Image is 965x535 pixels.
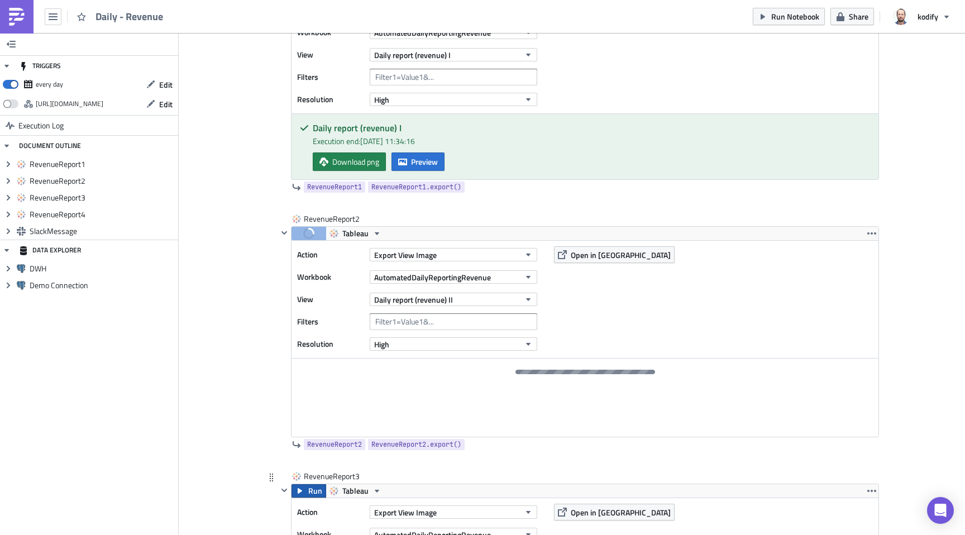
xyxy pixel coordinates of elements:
[368,181,465,193] a: RevenueReport1.export()
[141,76,178,93] button: Edit
[374,507,437,518] span: Export View Image
[374,49,451,61] span: Daily report (revenue) I
[297,91,364,108] label: Resolution
[304,439,365,450] a: RevenueReport2
[370,337,537,351] button: High
[4,4,582,13] body: Rich Text Area. Press ALT-0 for help.
[278,226,291,240] button: Hide content
[771,11,819,22] span: Run Notebook
[278,484,291,497] button: Hide content
[30,280,175,290] span: Demo Connection
[342,227,369,240] span: Tableau
[370,248,537,261] button: Export View Image
[391,152,445,171] button: Preview
[374,271,491,283] span: AutomatedDailyReportingRevenue
[297,336,364,352] label: Resolution
[411,156,438,168] span: Preview
[19,136,81,156] div: DOCUMENT OUTLINE
[374,249,437,261] span: Export View Image
[159,98,173,110] span: Edit
[849,11,868,22] span: Share
[370,505,537,519] button: Export View Image
[36,95,103,112] div: https://pushmetrics.io/api/v1/report/akLK7VOL8B/webhook?token=2c89cd8b996f41dd9e3ed865bf74c885
[370,48,537,61] button: Daily report (revenue) I
[304,181,365,193] a: RevenueReport1
[30,226,175,236] span: SlackMessage
[918,11,938,22] span: kodify
[297,269,364,285] label: Workbook
[326,484,385,498] button: Tableau
[30,193,175,203] span: RevenueReport3
[297,313,364,330] label: Filters
[374,294,453,305] span: Daily report (revenue) II
[18,116,64,136] span: Execution Log
[554,246,675,263] button: Open in [GEOGRAPHIC_DATA]
[304,213,361,224] span: RevenueReport2
[307,181,362,193] span: RevenueReport1
[292,484,326,498] button: Run
[371,439,461,450] span: RevenueReport2.export()
[30,176,175,186] span: RevenueReport2
[753,8,825,25] button: Run Notebook
[4,4,559,13] p: Daily Revenue Report.
[326,227,385,240] button: Tableau
[36,76,63,93] div: every day
[30,209,175,219] span: RevenueReport4
[571,507,671,518] span: Open in [GEOGRAPHIC_DATA]
[8,8,26,26] img: PushMetrics
[19,240,81,260] div: DATA EXPLORER
[307,439,362,450] span: RevenueReport2
[332,156,379,168] span: Download png
[30,264,175,274] span: DWH
[308,484,322,498] span: Run
[297,69,364,85] label: Filters
[19,56,61,76] div: TRIGGERS
[342,484,369,498] span: Tableau
[313,152,386,171] a: Download png
[370,313,537,330] input: Filter1=Value1&...
[297,46,364,63] label: View
[141,95,178,113] button: Edit
[370,293,537,306] button: Daily report (revenue) II
[927,497,954,524] div: Open Intercom Messenger
[297,246,364,263] label: Action
[313,135,870,147] div: Execution end: [DATE] 11:34:16
[368,439,465,450] a: RevenueReport2.export()
[370,270,537,284] button: AutomatedDailyReportingRevenue
[95,10,164,23] span: Daily - Revenue
[891,7,910,26] img: Avatar
[30,159,175,169] span: RevenueReport1
[304,471,361,482] span: RevenueReport3
[370,93,537,106] button: High
[571,249,671,261] span: Open in [GEOGRAPHIC_DATA]
[830,8,874,25] button: Share
[554,504,675,520] button: Open in [GEOGRAPHIC_DATA]
[4,4,582,13] p: Revenue daily report
[374,338,389,350] span: High
[370,69,537,85] input: Filter1=Value1&...
[159,79,173,90] span: Edit
[371,181,461,193] span: RevenueReport1.export()
[886,4,957,29] button: kodify
[297,291,364,308] label: View
[4,4,559,13] body: Rich Text Area. Press ALT-0 for help.
[313,123,870,132] h5: Daily report (revenue) I
[374,94,389,106] span: High
[297,504,364,520] label: Action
